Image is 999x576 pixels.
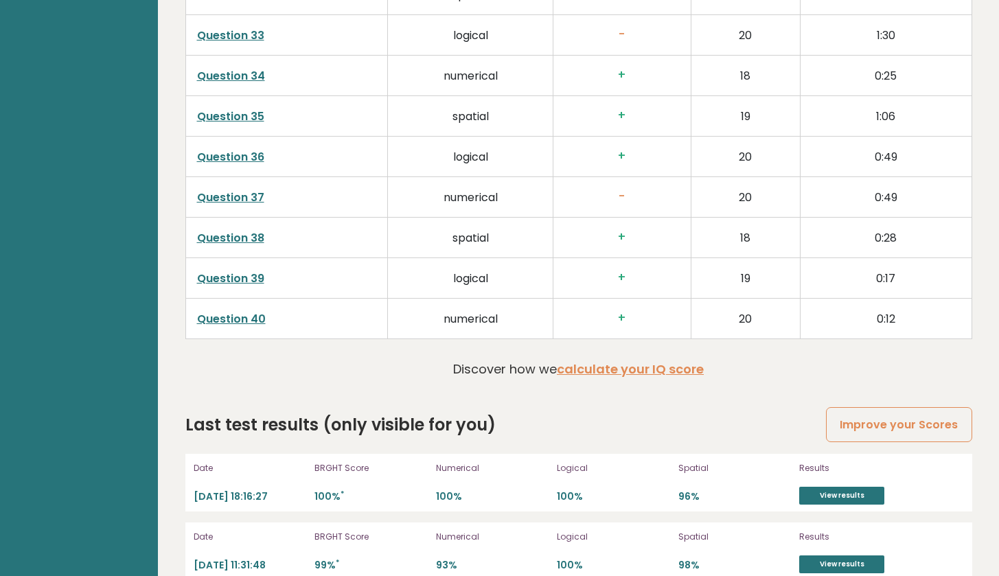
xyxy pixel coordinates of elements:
p: Numerical [436,462,549,474]
h2: Last test results (only visible for you) [185,413,496,437]
p: 93% [436,559,549,572]
td: 0:12 [800,298,972,338]
td: 0:25 [800,55,972,95]
h3: + [564,270,679,285]
h3: + [564,108,679,123]
p: 98% [678,559,792,572]
td: 19 [691,257,800,298]
td: numerical [388,176,553,217]
a: Question 33 [197,27,264,43]
h3: + [564,230,679,244]
p: [DATE] 11:31:48 [194,559,307,572]
p: BRGHT Score [314,462,428,474]
p: Numerical [436,531,549,543]
h3: - [564,27,679,42]
td: spatial [388,95,553,136]
p: 100% [314,490,428,503]
p: Results [799,462,943,474]
p: 100% [557,559,670,572]
a: calculate your IQ score [557,360,704,378]
td: 0:28 [800,217,972,257]
a: Question 39 [197,270,264,286]
p: [DATE] 18:16:27 [194,490,307,503]
a: Improve your Scores [826,407,972,442]
td: logical [388,257,553,298]
a: Question 35 [197,108,264,124]
td: 20 [691,176,800,217]
p: Logical [557,462,670,474]
h3: + [564,149,679,163]
td: 20 [691,298,800,338]
td: numerical [388,55,553,95]
p: Date [194,462,307,474]
td: 0:49 [800,176,972,217]
td: 1:30 [800,14,972,55]
p: 100% [557,490,670,503]
p: 99% [314,559,428,572]
p: 100% [436,490,549,503]
td: logical [388,136,553,176]
p: Spatial [678,531,792,543]
a: Question 34 [197,68,265,84]
td: logical [388,14,553,55]
td: 20 [691,136,800,176]
a: View results [799,487,884,505]
h3: + [564,68,679,82]
p: Date [194,531,307,543]
p: BRGHT Score [314,531,428,543]
h3: + [564,311,679,325]
h3: - [564,189,679,204]
td: 20 [691,14,800,55]
a: Question 40 [197,311,266,327]
td: 19 [691,95,800,136]
a: View results [799,555,884,573]
p: Results [799,531,943,543]
td: 18 [691,217,800,257]
p: Spatial [678,462,792,474]
p: Logical [557,531,670,543]
td: 1:06 [800,95,972,136]
p: Discover how we [453,360,704,378]
td: 0:49 [800,136,972,176]
td: spatial [388,217,553,257]
a: Question 38 [197,230,264,246]
td: 0:17 [800,257,972,298]
p: 96% [678,490,792,503]
a: Question 37 [197,189,264,205]
td: numerical [388,298,553,338]
td: 18 [691,55,800,95]
a: Question 36 [197,149,264,165]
